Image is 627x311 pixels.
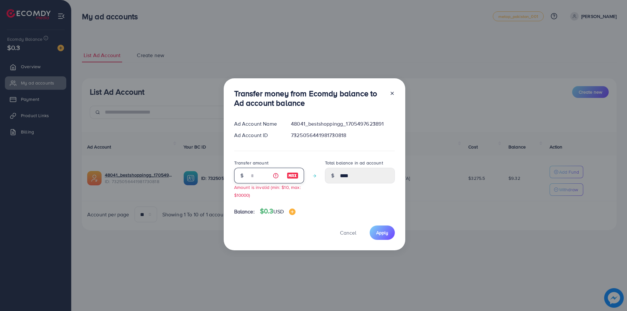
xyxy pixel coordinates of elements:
img: image [287,172,298,179]
span: Cancel [340,229,356,236]
label: Transfer amount [234,160,268,166]
span: Apply [376,229,388,236]
div: Ad Account ID [229,132,286,139]
h4: $0.3 [260,207,296,215]
button: Apply [370,225,395,240]
h3: Transfer money from Ecomdy balance to Ad account balance [234,89,384,108]
label: Total balance in ad account [325,160,383,166]
span: USD [273,208,283,215]
div: 7325056441981730818 [286,132,400,139]
div: Ad Account Name [229,120,286,128]
button: Cancel [332,225,364,240]
span: Balance: [234,208,255,215]
div: 48041_bestshoppingg_1705497623891 [286,120,400,128]
small: Amount is invalid (min: $10, max: $10000) [234,184,301,198]
img: image [289,209,296,215]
